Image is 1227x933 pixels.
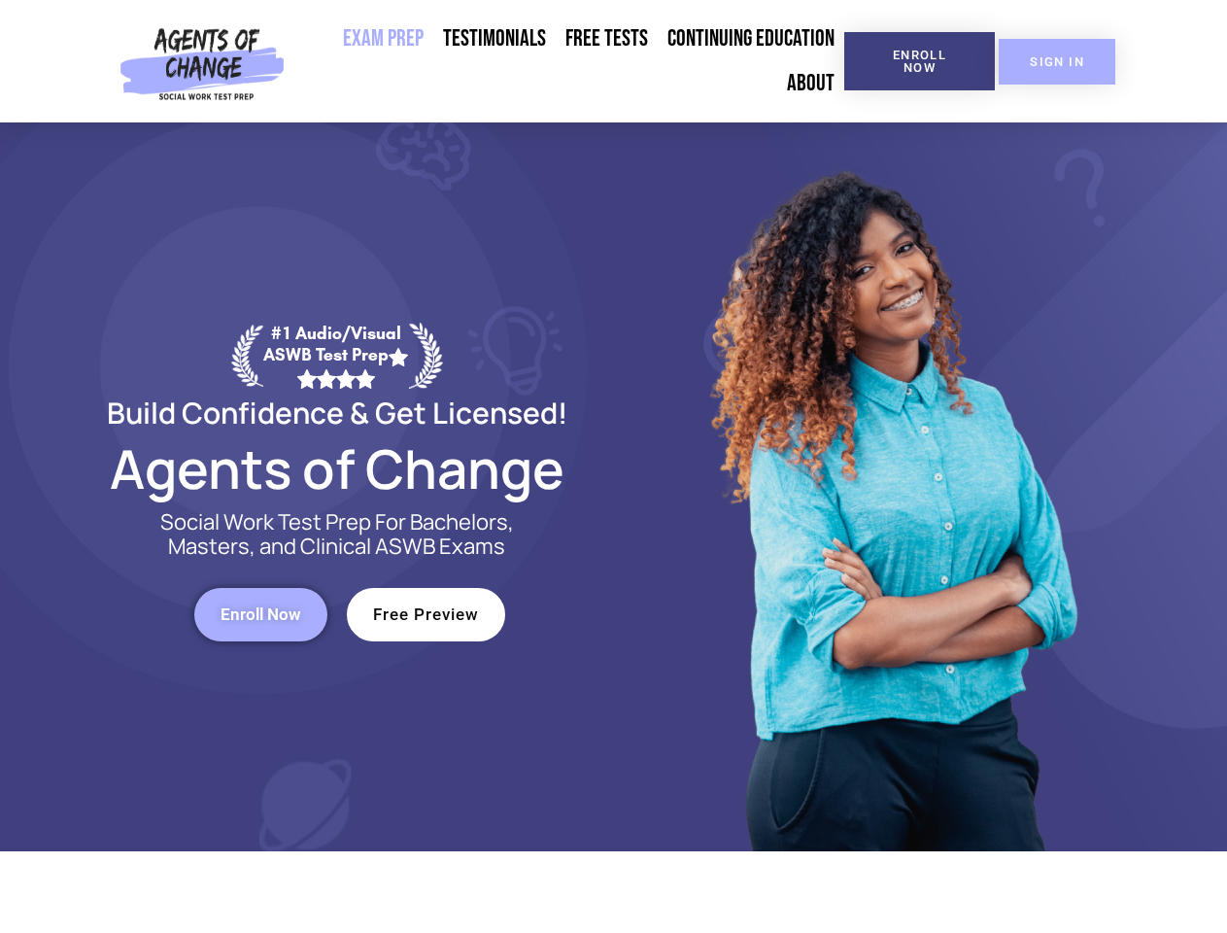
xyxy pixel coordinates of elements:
[60,398,614,427] h2: Build Confidence & Get Licensed!
[60,446,614,491] h2: Agents of Change
[373,606,479,623] span: Free Preview
[433,17,556,61] a: Testimonials
[333,17,433,61] a: Exam Prep
[292,17,844,106] nav: Menu
[556,17,658,61] a: Free Tests
[658,17,844,61] a: Continuing Education
[844,32,995,90] a: Enroll Now
[1030,55,1084,68] span: SIGN IN
[194,588,327,641] a: Enroll Now
[263,323,409,388] div: #1 Audio/Visual ASWB Test Prep
[347,588,505,641] a: Free Preview
[777,61,844,106] a: About
[697,122,1085,851] img: Website Image 1 (1)
[221,606,301,623] span: Enroll Now
[875,49,964,74] span: Enroll Now
[999,39,1115,85] a: SIGN IN
[138,510,536,559] p: Social Work Test Prep For Bachelors, Masters, and Clinical ASWB Exams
